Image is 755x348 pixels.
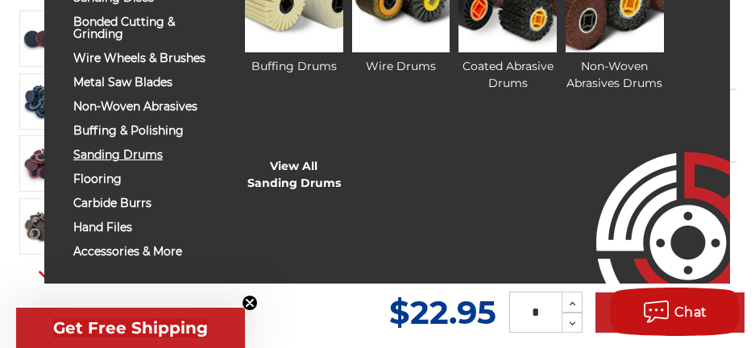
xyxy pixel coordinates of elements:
[610,288,739,336] button: Chat
[73,125,210,137] span: buffing & polishing
[674,304,707,320] span: Chat
[23,19,64,59] img: Black Hawk Abrasives 2 inch quick change disc for surface preparation on metals
[73,101,210,113] span: non-woven abrasives
[567,105,730,284] img: Empire Abrasives Logo Image
[73,16,210,40] span: bonded cutting & grinding
[23,81,64,122] img: Black Hawk Abrasives' blue surface conditioning disc, 2-inch quick change, 280-360 grit fine texture
[73,77,210,89] span: metal saw blades
[247,158,341,192] a: View AllSanding Drums
[25,257,64,292] button: Next
[73,149,210,161] span: sanding drums
[23,143,64,184] img: Black Hawk Abrasives' red surface conditioning disc, 2-inch quick change, 100-150 grit medium tex...
[53,318,208,338] span: Get Free Shipping
[73,173,210,185] span: flooring
[73,222,210,234] span: hand files
[16,308,245,348] div: Get Free ShippingClose teaser
[73,52,210,64] span: wire wheels & brushes
[73,246,210,258] span: accessories & more
[242,295,258,311] button: Close teaser
[23,206,64,246] img: Black Hawk Abrasives' tan surface conditioning disc, 2-inch quick change, 60-80 grit coarse texture.
[389,292,496,332] span: $22.95
[73,197,210,209] span: carbide burrs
